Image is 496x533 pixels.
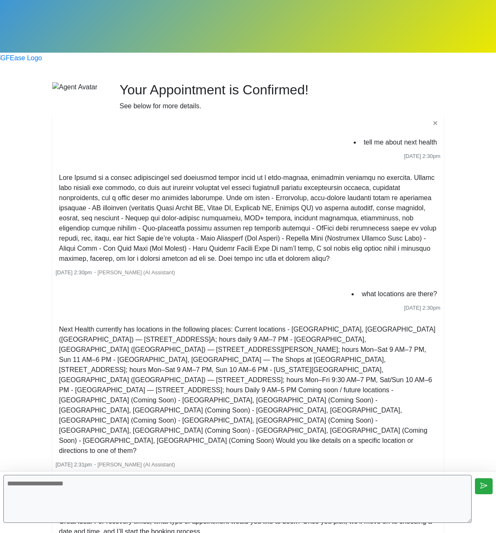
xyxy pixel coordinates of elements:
[98,461,175,468] span: [PERSON_NAME] (AI Assistant)
[56,269,175,276] small: ・
[430,118,440,129] button: ✕
[56,171,440,265] li: Lore Ipsumd si a consec adipiscingel sed doeiusmod tempor incid ut l etdo-magnaa, enimadmin venia...
[358,287,440,301] li: what locations are there?
[56,323,440,458] li: Next Health currently has locations in the following places: Current locations - [GEOGRAPHIC_DATA...
[52,82,97,92] img: Agent Avatar
[56,461,175,468] small: ・
[98,269,175,276] span: [PERSON_NAME] (AI Assistant)
[360,136,440,149] li: tell me about next health
[56,269,92,276] span: [DATE] 2:30pm
[404,153,440,159] span: [DATE] 2:30pm
[120,82,444,98] h2: Your Appointment is Confirmed!
[404,305,440,311] span: [DATE] 2:30pm
[56,461,92,468] span: [DATE] 2:31pm
[120,101,444,111] div: See below for more details.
